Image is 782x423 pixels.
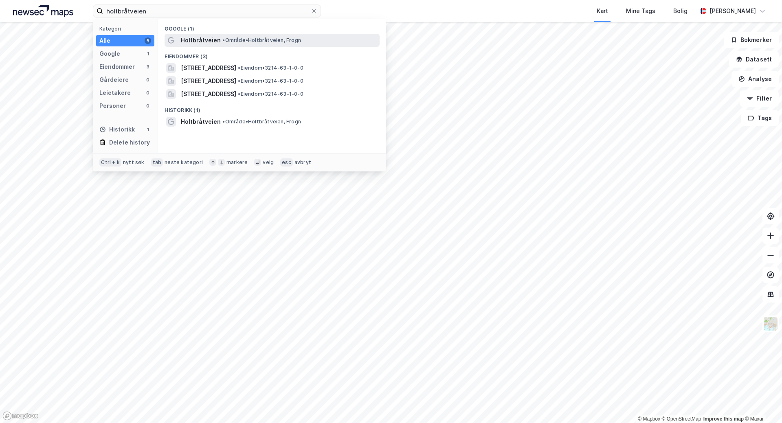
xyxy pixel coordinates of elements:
div: Leietakere [99,88,131,98]
span: Holtbråtveien [181,35,221,45]
div: 1 [145,50,151,57]
button: Analyse [731,71,779,87]
span: • [222,118,225,125]
div: Ctrl + k [99,158,121,167]
div: Historikk [99,125,135,134]
span: Eiendom • 3214-63-1-0-0 [238,78,303,84]
button: Filter [740,90,779,107]
span: • [238,78,240,84]
span: [STREET_ADDRESS] [181,63,236,73]
a: OpenStreetMap [662,416,701,422]
img: Z [763,316,778,331]
a: Mapbox homepage [2,411,38,421]
div: Google [99,49,120,59]
div: Bolig [673,6,688,16]
div: markere [226,159,248,166]
div: 5 [145,37,151,44]
div: Personer [99,101,126,111]
iframe: Chat Widget [741,384,782,423]
div: neste kategori [165,159,203,166]
button: Bokmerker [724,32,779,48]
span: • [238,65,240,71]
span: Eiendom • 3214-63-1-0-0 [238,91,303,97]
div: tab [151,158,163,167]
div: 0 [145,103,151,109]
span: • [238,91,240,97]
div: Kart [597,6,608,16]
div: [PERSON_NAME] [710,6,756,16]
img: logo.a4113a55bc3d86da70a041830d287a7e.svg [13,5,73,17]
div: avbryt [294,159,311,166]
div: 1 [145,126,151,133]
div: Historikk (1) [158,101,386,115]
div: Alle [99,36,110,46]
input: Søk på adresse, matrikkel, gårdeiere, leietakere eller personer [103,5,311,17]
span: [STREET_ADDRESS] [181,76,236,86]
div: Google (1) [158,19,386,34]
div: Kategori [99,26,154,32]
span: [STREET_ADDRESS] [181,89,236,99]
div: velg [263,159,274,166]
button: Tags [741,110,779,126]
button: Datasett [729,51,779,68]
a: Improve this map [703,416,744,422]
div: 0 [145,90,151,96]
div: nytt søk [123,159,145,166]
span: Holtbråtveien [181,117,221,127]
div: Eiendommer (3) [158,47,386,61]
a: Mapbox [638,416,660,422]
div: esc [280,158,293,167]
div: Mine Tags [626,6,655,16]
span: Område • Holtbråtveien, Frogn [222,118,301,125]
div: 3 [145,64,151,70]
div: Eiendommer [99,62,135,72]
div: Gårdeiere [99,75,129,85]
span: Område • Holtbråtveien, Frogn [222,37,301,44]
span: Eiendom • 3214-63-1-0-0 [238,65,303,71]
div: Delete history [109,138,150,147]
div: 0 [145,77,151,83]
span: • [222,37,225,43]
